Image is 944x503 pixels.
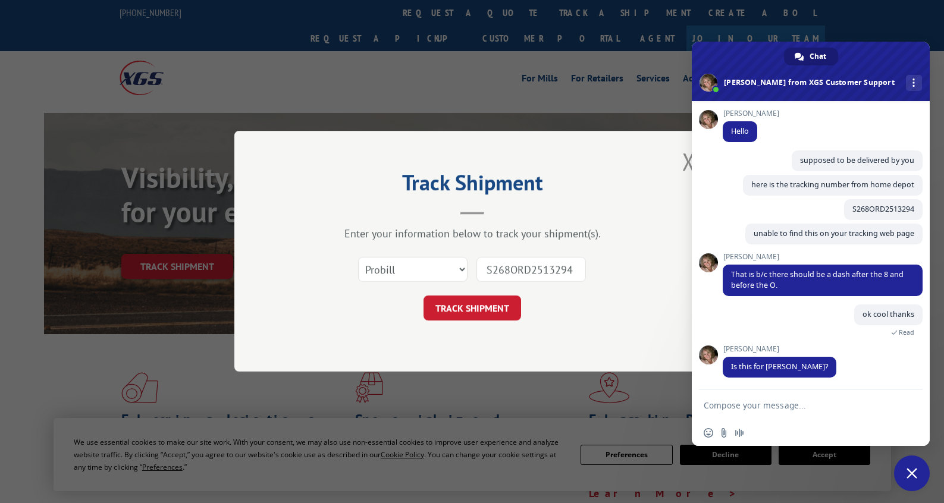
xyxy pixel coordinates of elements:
[751,180,914,190] span: here is the tracking number from home depot
[754,228,914,238] span: unable to find this on your tracking web page
[894,455,930,491] a: Close chat
[723,253,923,261] span: [PERSON_NAME]
[800,155,914,165] span: supposed to be delivered by you
[723,345,836,353] span: [PERSON_NAME]
[863,309,914,319] span: ok cool thanks
[719,428,729,438] span: Send a file
[731,126,749,136] span: Hello
[704,390,894,420] textarea: Compose your message...
[476,257,586,282] input: Number(s)
[424,296,521,321] button: TRACK SHIPMENT
[731,361,828,372] span: Is this for [PERSON_NAME]?
[294,227,651,241] div: Enter your information below to track your shipment(s).
[723,109,779,118] span: [PERSON_NAME]
[682,146,695,177] button: Close modal
[852,204,914,214] span: S268ORD2513294
[735,428,744,438] span: Audio message
[810,48,826,65] span: Chat
[731,269,904,290] span: That is b/c there should be a dash after the 8 and before the O.
[294,174,651,197] h2: Track Shipment
[704,428,713,438] span: Insert an emoji
[784,48,838,65] a: Chat
[899,328,914,337] span: Read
